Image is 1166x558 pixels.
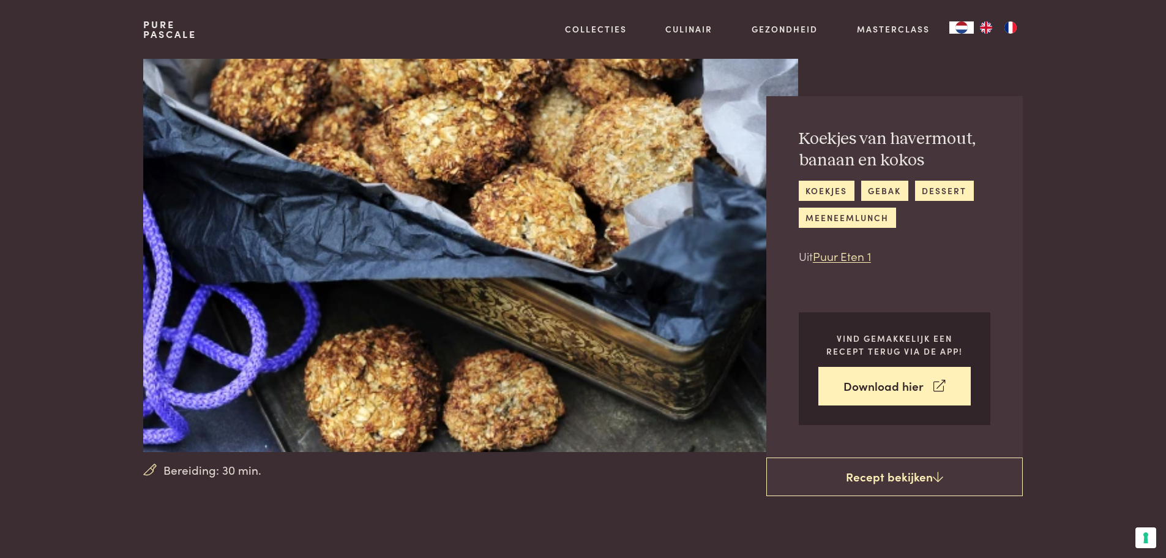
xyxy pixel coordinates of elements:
[974,21,998,34] a: EN
[143,59,798,452] img: Koekjes van havermout, banaan en kokos
[565,23,627,36] a: Collecties
[1135,527,1156,548] button: Uw voorkeuren voor toestemming voor trackingtechnologieën
[974,21,1023,34] ul: Language list
[665,23,712,36] a: Culinair
[143,20,196,39] a: PurePascale
[799,247,990,265] p: Uit
[949,21,974,34] a: NL
[818,367,971,405] a: Download hier
[861,181,908,201] a: gebak
[766,458,1023,497] a: Recept bekijken
[163,461,261,479] span: Bereiding: 30 min.
[799,129,990,171] h2: Koekjes van havermout, banaan en kokos
[818,332,971,357] p: Vind gemakkelijk een recept terug via de app!
[799,208,896,228] a: meeneemlunch
[857,23,930,36] a: Masterclass
[813,247,871,264] a: Puur Eten 1
[915,181,974,201] a: dessert
[998,21,1023,34] a: FR
[949,21,1023,34] aside: Language selected: Nederlands
[799,181,854,201] a: koekjes
[949,21,974,34] div: Language
[752,23,818,36] a: Gezondheid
